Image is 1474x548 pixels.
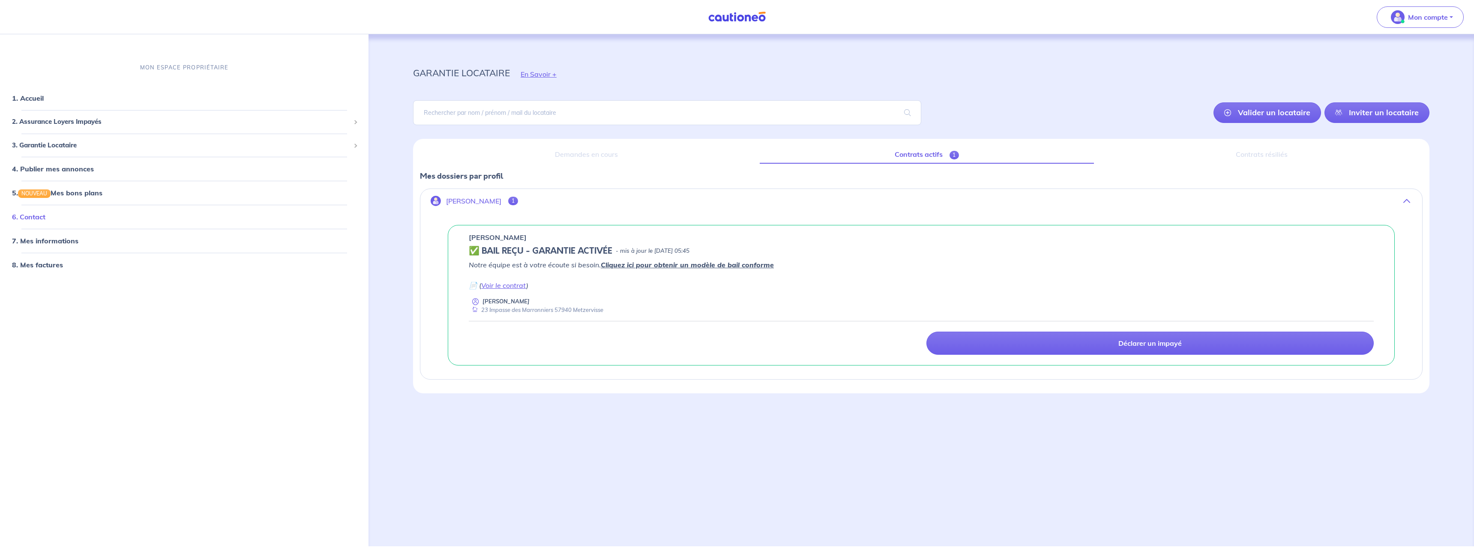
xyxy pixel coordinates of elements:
[482,297,530,305] p: [PERSON_NAME]
[3,256,365,273] div: 8. Mes factures
[469,306,603,314] div: 23 Impasse des Marronniers 57940 Metzervisse
[1377,6,1464,28] button: illu_account_valid_menu.svgMon compte
[12,165,94,173] a: 4. Publier mes annonces
[1408,12,1448,22] p: Mon compte
[950,151,959,159] span: 1
[420,191,1422,211] button: [PERSON_NAME]1
[469,281,528,290] em: 📄 ( )
[469,246,1374,256] div: state: CONTRACT-VALIDATED, Context: IN-LANDLORD,IN-LANDLORD
[1324,102,1429,123] a: Inviter un locataire
[3,90,365,107] div: 1. Accueil
[413,100,921,125] input: Rechercher par nom / prénom / mail du locataire
[12,189,102,197] a: 5.NOUVEAUMes bons plans
[481,281,526,290] a: Voir le contrat
[12,213,45,221] a: 6. Contact
[601,261,774,269] a: Cliquez ici pour obtenir un modèle de bail conforme
[469,261,774,269] em: Notre équipe est à votre écoute si besoin.
[1213,102,1321,123] a: Valider un locataire
[12,117,350,127] span: 2. Assurance Loyers Impayés
[616,247,689,255] p: - mis à jour le [DATE] 05:45
[894,101,921,125] span: search
[510,62,567,87] button: En Savoir +
[12,94,44,102] a: 1. Accueil
[420,171,1423,182] p: Mes dossiers par profil
[469,232,527,243] p: [PERSON_NAME]
[446,197,501,205] p: [PERSON_NAME]
[12,237,78,245] a: 7. Mes informations
[3,137,365,154] div: 3. Garantie Locataire
[3,184,365,201] div: 5.NOUVEAUMes bons plans
[431,196,441,206] img: illu_account.svg
[926,332,1374,355] a: Déclarer un impayé
[413,65,510,81] p: garantie locataire
[12,261,63,269] a: 8. Mes factures
[760,146,1094,164] a: Contrats actifs1
[469,246,612,256] h5: ✅ BAIL REÇU - GARANTIE ACTIVÉE
[1118,339,1182,347] p: Déclarer un impayé
[3,114,365,130] div: 2. Assurance Loyers Impayés
[3,208,365,225] div: 6. Contact
[3,232,365,249] div: 7. Mes informations
[508,197,518,205] span: 1
[3,160,365,177] div: 4. Publier mes annonces
[1391,10,1405,24] img: illu_account_valid_menu.svg
[12,141,350,150] span: 3. Garantie Locataire
[705,12,769,22] img: Cautioneo
[140,63,228,72] p: MON ESPACE PROPRIÉTAIRE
